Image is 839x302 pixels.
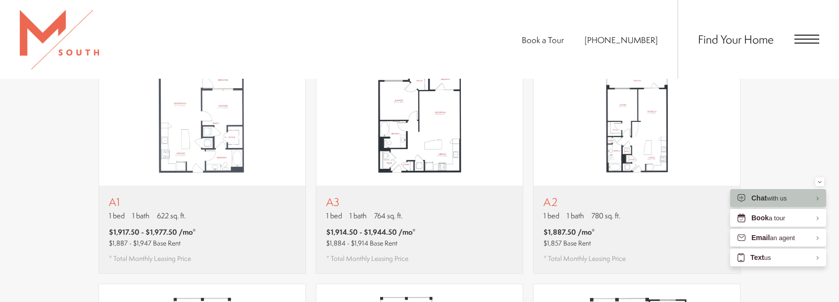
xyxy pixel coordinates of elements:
[522,34,564,46] a: Book a Tour
[533,56,740,274] a: View floor plan A2
[567,210,584,221] span: 1 bath
[157,210,186,221] span: 622 sq. ft.
[592,210,620,221] span: 780 sq. ft.
[326,238,397,248] span: $1,884 - $1,914 Base Rent
[534,56,740,186] img: A2 - 1 bedroom floor plan layout with 1 bathroom and 780 square feet
[132,210,149,221] span: 1 bath
[543,253,626,263] span: * Total Monthly Leasing Price
[109,253,191,263] span: * Total Monthly Leasing Price
[543,227,595,237] span: $1,887.50 /mo*
[543,196,626,208] p: A2
[109,210,125,221] span: 1 bed
[109,238,181,248] span: $1,887 - $1,947 Base Rent
[326,196,416,208] p: A3
[326,227,416,237] span: $1,914.50 - $1,944.50 /mo*
[109,227,196,237] span: $1,917.50 - $1,977.50 /mo*
[316,56,523,274] a: View floor plan A3
[585,34,658,46] a: Call Us at 813-570-8014
[698,31,774,47] a: Find Your Home
[543,210,559,221] span: 1 bed
[109,196,196,208] p: A1
[99,56,306,274] a: View floor plan A1
[99,56,305,186] img: A1 - 1 bedroom floor plan layout with 1 bathroom and 622 square feet
[794,35,819,44] button: Open Menu
[20,10,99,69] img: MSouth
[326,210,342,221] span: 1 bed
[349,210,367,221] span: 1 bath
[326,253,408,263] span: * Total Monthly Leasing Price
[374,210,402,221] span: 764 sq. ft.
[585,34,658,46] span: [PHONE_NUMBER]
[316,56,523,186] img: A3 - 1 bedroom floor plan layout with 1 bathroom and 764 square feet
[543,238,591,248] span: $1,857 Base Rent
